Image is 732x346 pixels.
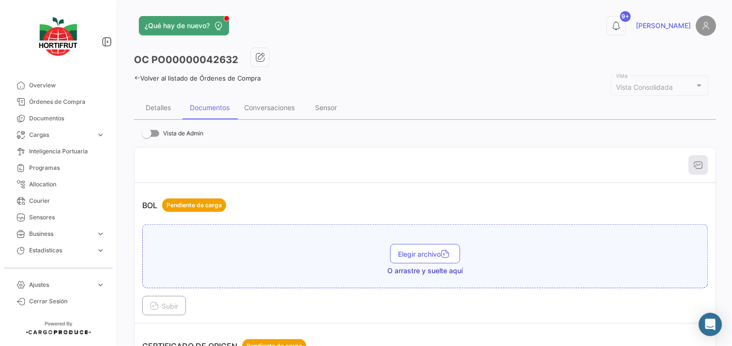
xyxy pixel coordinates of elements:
[166,201,222,210] span: Pendiente de carga
[139,16,229,35] button: ¿Qué hay de nuevo?
[8,193,109,209] a: Courier
[150,302,178,310] span: Subir
[29,131,92,139] span: Cargas
[8,143,109,160] a: Inteligencia Portuaria
[29,147,105,156] span: Inteligencia Portuaria
[8,176,109,193] a: Allocation
[29,164,105,172] span: Programas
[29,280,92,289] span: Ajustes
[34,12,83,62] img: logo-hortifrut.svg
[29,230,92,238] span: Business
[163,128,203,139] span: Vista de Admin
[8,94,109,110] a: Órdenes de Compra
[29,297,105,306] span: Cerrar Sesión
[29,197,105,205] span: Courier
[390,244,460,264] button: Elegir archivo
[96,131,105,139] span: expand_more
[145,21,210,31] span: ¿Qué hay de nuevo?
[8,209,109,226] a: Sensores
[29,213,105,222] span: Sensores
[616,83,673,91] mat-select-trigger: Vista Consolidada
[8,110,109,127] a: Documentos
[190,103,230,112] div: Documentos
[316,103,337,112] div: Sensor
[398,250,452,258] span: Elegir archivo
[636,21,691,31] span: [PERSON_NAME]
[96,280,105,289] span: expand_more
[134,53,238,66] h3: OC PO00000042632
[142,198,226,212] p: BOL
[696,16,716,36] img: placeholder-user.png
[134,74,261,82] a: Volver al listado de Órdenes de Compra
[699,313,722,336] div: Abrir Intercom Messenger
[244,103,295,112] div: Conversaciones
[96,246,105,255] span: expand_more
[146,103,171,112] div: Detalles
[29,246,92,255] span: Estadísticas
[388,266,463,276] span: O arrastre y suelte aquí
[8,77,109,94] a: Overview
[8,160,109,176] a: Programas
[29,180,105,189] span: Allocation
[29,114,105,123] span: Documentos
[29,81,105,90] span: Overview
[29,98,105,106] span: Órdenes de Compra
[142,296,186,315] button: Subir
[96,230,105,238] span: expand_more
